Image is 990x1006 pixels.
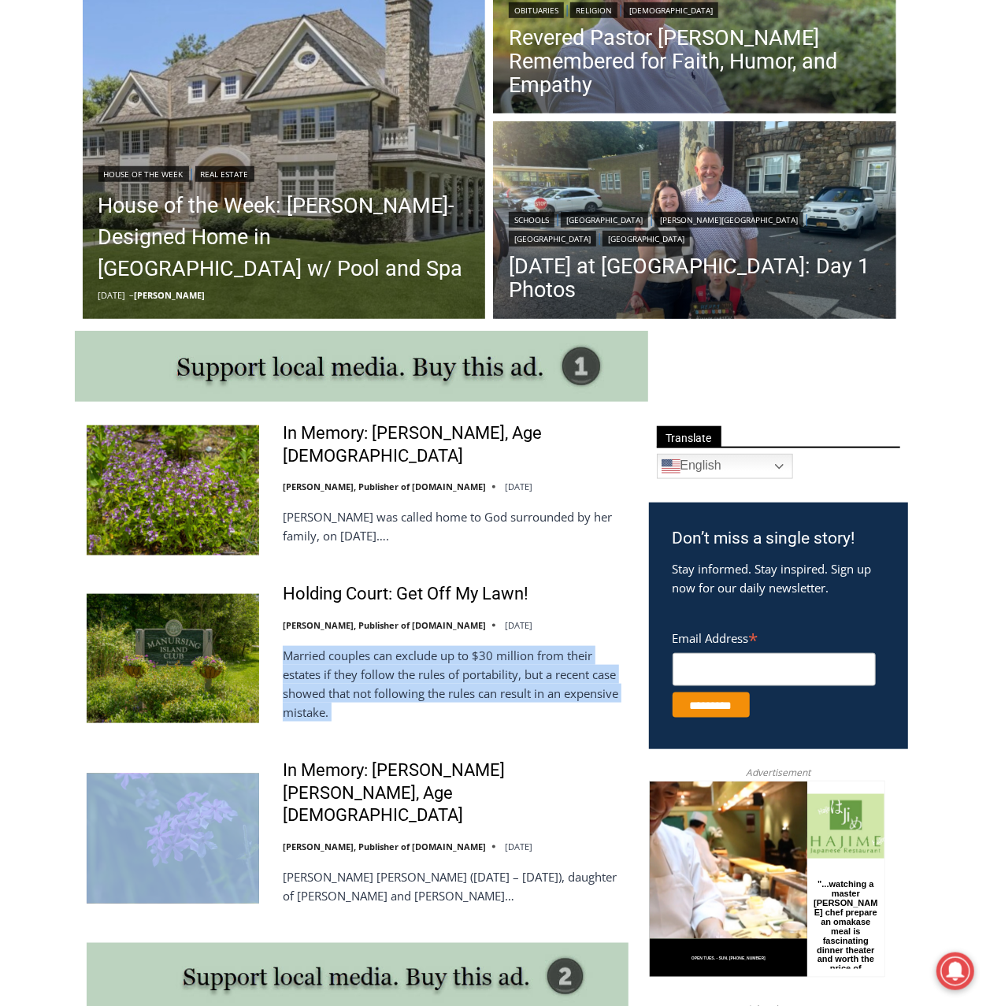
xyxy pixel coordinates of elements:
a: House of the Week: [PERSON_NAME]-Designed Home in [GEOGRAPHIC_DATA] w/ Pool and Spa [98,190,470,284]
a: Open Tues. - Sun. [PHONE_NUMBER] [1,158,158,196]
a: [GEOGRAPHIC_DATA] [509,231,596,247]
span: – [130,289,135,301]
img: (PHOTO: Henry arrived for his first day of Kindergarten at Midland Elementary School. He likes cu... [493,121,896,323]
time: [DATE] [505,481,532,492]
a: English [657,454,793,479]
div: "...watching a master [PERSON_NAME] chef prepare an omakase meal is fascinating dinner theater an... [162,98,232,188]
img: In Memory: Barbara Porter Schofield, Age 90 [87,774,259,903]
a: [PERSON_NAME], Publisher of [DOMAIN_NAME] [283,619,486,631]
time: [DATE] [98,289,126,301]
h3: Don’t miss a single story! [673,526,884,551]
a: Read More First Day of School at Rye City Schools: Day 1 Photos [493,121,896,323]
time: [DATE] [505,841,532,852]
a: [DEMOGRAPHIC_DATA] [624,2,718,18]
a: Obituaries [509,2,564,18]
a: [PERSON_NAME] [135,289,206,301]
label: Email Address [673,622,876,651]
p: Married couples can exclude up to $30 million from their estates if they follow the rules of port... [283,646,628,722]
a: [PERSON_NAME], Publisher of [DOMAIN_NAME] [283,481,486,492]
a: [DATE] at [GEOGRAPHIC_DATA]: Day 1 Photos [509,254,881,302]
div: | | | | [509,209,881,247]
a: [GEOGRAPHIC_DATA] [603,231,690,247]
img: Holding Court: Get Off My Lawn! [87,594,259,723]
p: [PERSON_NAME] [PERSON_NAME] ([DATE] – [DATE]), daughter of [PERSON_NAME] and [PERSON_NAME]… [283,867,628,905]
a: [PERSON_NAME][GEOGRAPHIC_DATA] [654,212,803,228]
span: Translate [657,426,721,447]
div: "We would have speakers with experience in local journalism speak to us about their experiences a... [398,1,744,153]
a: Revered Pastor [PERSON_NAME] Remembered for Faith, Humor, and Empathy [509,26,881,97]
img: support local media, buy this ad [75,331,648,402]
a: In Memory: [PERSON_NAME] [PERSON_NAME], Age [DEMOGRAPHIC_DATA] [283,759,628,827]
img: In Memory: Adele Arrigale, Age 90 [87,425,259,555]
a: [PERSON_NAME], Publisher of [DOMAIN_NAME] [283,841,486,852]
span: Advertisement [730,765,826,780]
img: en [662,457,680,476]
p: [PERSON_NAME] was called home to God surrounded by her family, on [DATE]…. [283,507,628,545]
a: House of the Week [98,166,189,182]
a: [GEOGRAPHIC_DATA] [561,212,648,228]
a: Intern @ [DOMAIN_NAME] [379,153,763,196]
a: Religion [570,2,617,18]
a: In Memory: [PERSON_NAME], Age [DEMOGRAPHIC_DATA] [283,422,628,467]
a: Holding Court: Get Off My Lawn! [283,583,528,606]
div: | [98,163,470,182]
span: Open Tues. - Sun. [PHONE_NUMBER] [43,162,117,192]
time: [DATE] [505,619,532,631]
a: Real Estate [195,166,254,182]
p: Stay informed. Stay inspired. Sign up now for our daily newsletter. [673,559,884,597]
span: Intern @ [DOMAIN_NAME] [412,157,730,192]
a: Schools [509,212,554,228]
